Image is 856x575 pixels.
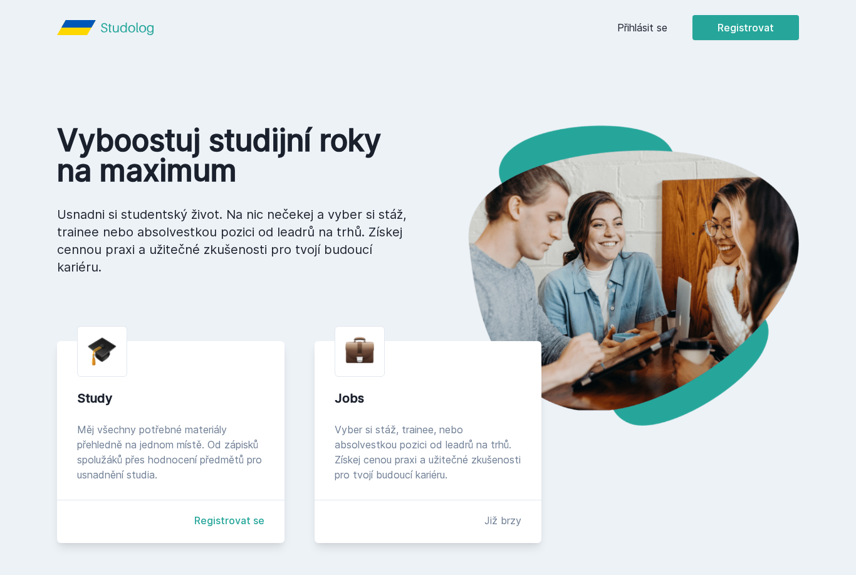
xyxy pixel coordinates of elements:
[335,389,522,407] div: Jobs
[57,125,408,186] h1: Vyboostuj studijní roky na maximum
[77,422,264,482] div: Měj všechny potřebné materiály přehledně na jednom místě. Od zápisků spolužáků přes hodnocení pře...
[428,125,799,426] img: hero.png
[88,337,117,366] img: graduation-cap.png
[57,206,408,276] p: Usnadni si studentský život. Na nic nečekej a vyber si stáž, trainee nebo absolvestkou pozici od ...
[335,422,522,482] div: Vyber si stáž, trainee, nebo absolvestkou pozici od leadrů na trhů. Získej cenou praxi a užitečné...
[484,513,521,528] div: Již brzy
[617,20,667,35] a: Přihlásit se
[77,389,264,407] div: Study
[194,513,264,528] a: Registrovat se
[345,334,374,366] img: briefcase.png
[692,15,799,40] button: Registrovat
